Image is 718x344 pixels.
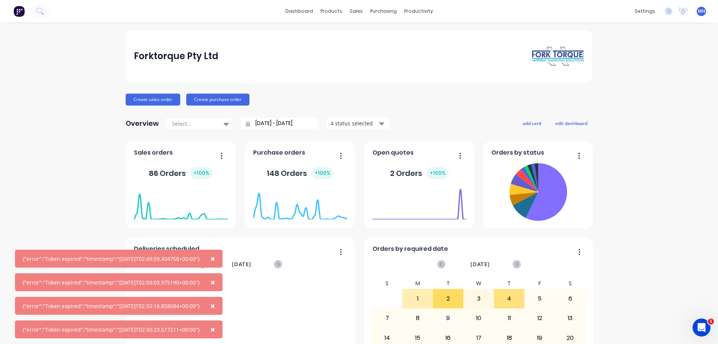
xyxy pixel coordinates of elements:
div: {"error":"Token expired","timestamp":"[DATE]T02:49:59.404758+00:00"} [22,255,200,263]
span: × [211,277,215,287]
img: Forktorque Pty Ltd [532,46,584,67]
button: Close [203,320,223,338]
div: 8 [403,309,433,328]
button: Create purchase order [186,94,249,106]
div: S [372,278,403,289]
span: MH [698,8,705,15]
div: 11 [494,309,524,328]
button: Create sales order [126,94,180,106]
div: purchasing [366,6,401,17]
div: T [433,278,464,289]
div: 86 Orders [149,167,212,179]
img: Factory [13,6,25,17]
div: Forktorque Pty Ltd [134,49,218,64]
div: sales [346,6,366,17]
div: 2 Orders [390,167,449,179]
span: [DATE] [470,260,490,268]
button: Close [203,297,223,315]
div: 148 Orders [267,167,334,179]
div: {"error":"Token expired","timestamp":"[DATE]T02:50:23.517211+00:00"} [22,326,200,334]
div: 4 [494,289,524,308]
div: 1 [403,289,433,308]
div: W [463,278,494,289]
div: 6 [555,289,585,308]
span: × [211,301,215,311]
div: + 100 % [190,167,212,179]
button: 4 status selected [326,118,390,129]
iframe: Intercom live chat [693,319,711,337]
div: 4 status selected [331,119,378,127]
div: 2 [433,289,463,308]
div: productivity [401,6,437,17]
span: × [211,324,215,335]
div: settings [631,6,659,17]
span: 1 [708,319,714,325]
div: products [317,6,346,17]
div: T [494,278,525,289]
span: Orders by status [491,148,544,157]
span: Purchase orders [253,148,305,157]
div: {"error":"Token expired","timestamp":"[DATE]T02:50:03.975190+00:00"} [22,278,200,286]
div: M [402,278,433,289]
span: [DATE] [232,260,251,268]
button: Close [203,273,223,291]
div: + 100 % [427,167,449,179]
div: 9 [433,309,463,328]
button: add card [518,118,546,128]
div: 10 [464,309,494,328]
span: Open quotes [372,148,414,157]
div: + 100 % [312,167,334,179]
button: edit dashboard [550,118,592,128]
a: dashboard [282,6,317,17]
div: 5 [525,289,555,308]
div: Overview [126,116,159,131]
div: 3 [464,289,494,308]
div: 12 [525,309,555,328]
span: Sales orders [134,148,173,157]
div: S [555,278,586,289]
span: × [211,253,215,264]
div: {"error":"Token expired","timestamp":"[DATE]T02:50:18.858584+00:00"} [22,302,200,310]
div: 13 [555,309,585,328]
div: 7 [372,309,402,328]
button: Close [203,250,223,268]
div: F [524,278,555,289]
